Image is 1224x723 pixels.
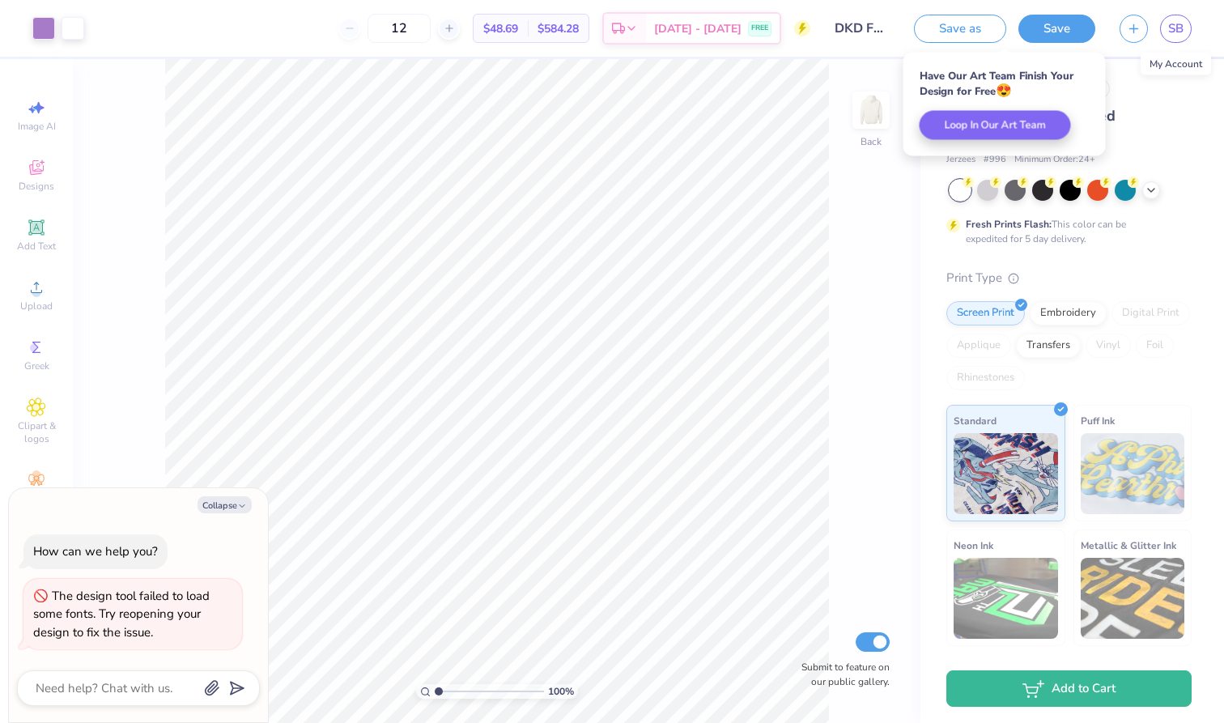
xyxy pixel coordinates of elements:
span: Image AI [18,120,56,133]
div: My Account [1141,53,1211,75]
div: Vinyl [1086,334,1131,358]
div: Back [861,134,882,149]
input: Untitled Design [822,12,902,45]
div: Applique [946,334,1011,358]
strong: Fresh Prints Flash: [966,218,1052,231]
span: Puff Ink [1081,412,1115,429]
span: Greek [24,359,49,372]
span: $584.28 [538,20,579,37]
span: Standard [954,412,997,429]
img: Metallic & Glitter Ink [1081,558,1185,639]
button: Collapse [198,496,252,513]
div: How can we help you? [33,543,158,559]
button: Save [1018,15,1095,43]
div: This color can be expedited for 5 day delivery. [966,217,1165,246]
div: Print Type [946,269,1192,287]
span: Neon Ink [954,537,993,554]
div: Foil [1136,334,1174,358]
a: SB [1160,15,1192,43]
span: Clipart & logos [8,419,65,445]
span: $48.69 [483,20,518,37]
img: Neon Ink [954,558,1058,639]
span: 100 % [548,684,574,699]
label: Submit to feature on our public gallery. [793,660,890,689]
span: SB [1168,19,1184,38]
span: Add Text [17,240,56,253]
span: FREE [751,23,768,34]
div: Embroidery [1030,301,1107,325]
img: Back [855,94,887,126]
button: Save as [914,15,1006,43]
button: Loop In Our Art Team [920,111,1071,140]
span: Upload [20,300,53,313]
img: Standard [954,433,1058,514]
span: [DATE] - [DATE] [654,20,742,37]
div: Screen Print [946,301,1025,325]
span: Metallic & Glitter Ink [1081,537,1176,554]
img: Puff Ink [1081,433,1185,514]
div: The design tool failed to load some fonts. Try reopening your design to fix the issue. [33,588,210,640]
input: – – [368,14,431,43]
div: Rhinestones [946,366,1025,390]
div: Transfers [1016,334,1081,358]
span: Designs [19,180,54,193]
button: Add to Cart [946,670,1192,707]
span: 😍 [996,82,1012,100]
div: Have Our Art Team Finish Your Design for Free [920,69,1090,99]
div: Digital Print [1111,301,1190,325]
